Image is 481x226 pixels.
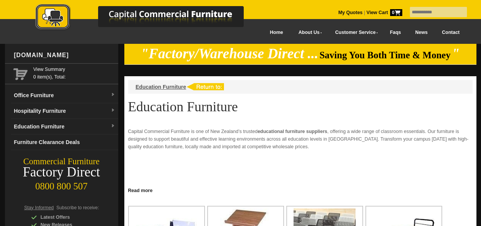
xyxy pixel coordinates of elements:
[257,129,327,134] strong: educational furniture suppliers
[33,66,115,73] a: View Summary
[56,205,99,210] span: Subscribe to receive:
[365,10,402,15] a: View Cart0
[5,177,118,192] div: 0800 800 507
[5,156,118,167] div: Commercial Furniture
[33,66,115,80] span: 0 item(s), Total:
[24,205,54,210] span: Stay Informed
[11,119,118,135] a: Education Furnituredropdown
[338,10,363,15] a: My Quotes
[383,24,408,41] a: Faqs
[124,185,476,194] a: Click to read more
[136,84,186,90] a: Education Furniture
[327,24,383,41] a: Customer Service
[290,24,327,41] a: About Us
[11,103,118,119] a: Hospitality Furnituredropdown
[186,83,224,90] img: return to
[5,167,118,178] div: Factory Direct
[14,4,281,32] img: Capital Commercial Furniture Logo
[111,93,115,97] img: dropdown
[11,135,118,150] a: Furniture Clearance Deals
[367,10,402,15] strong: View Cart
[141,46,318,61] em: "Factory/Warehouse Direct ...
[435,24,467,41] a: Contact
[111,108,115,113] img: dropdown
[128,184,473,196] h2: Quality Furniture for Schools and Campuses
[128,128,473,151] p: Capital Commercial Furniture is one of New Zealand’s trusted , offering a wide range of classroom...
[408,24,435,41] a: News
[128,99,473,114] h1: Education Furniture
[31,213,103,221] div: Latest Offers
[111,124,115,128] img: dropdown
[14,4,281,34] a: Capital Commercial Furniture Logo
[11,88,118,103] a: Office Furnituredropdown
[452,46,460,61] em: "
[390,9,402,16] span: 0
[11,44,118,67] div: [DOMAIN_NAME]
[319,50,451,60] span: Saving You Both Time & Money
